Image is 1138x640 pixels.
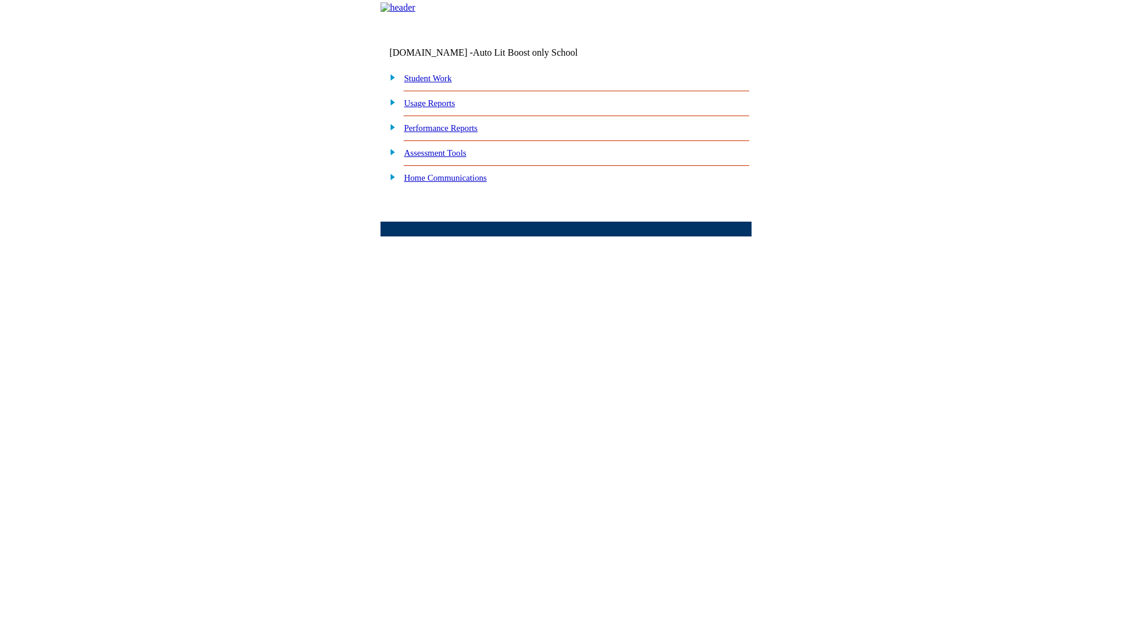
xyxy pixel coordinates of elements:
[404,98,455,108] a: Usage Reports
[473,47,578,57] nobr: Auto Lit Boost only School
[404,73,452,83] a: Student Work
[383,171,396,182] img: plus.gif
[404,173,487,183] a: Home Communications
[381,2,415,13] img: header
[404,148,466,158] a: Assessment Tools
[383,146,396,157] img: plus.gif
[383,72,396,82] img: plus.gif
[389,47,608,58] td: [DOMAIN_NAME] -
[383,97,396,107] img: plus.gif
[383,121,396,132] img: plus.gif
[404,123,478,133] a: Performance Reports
